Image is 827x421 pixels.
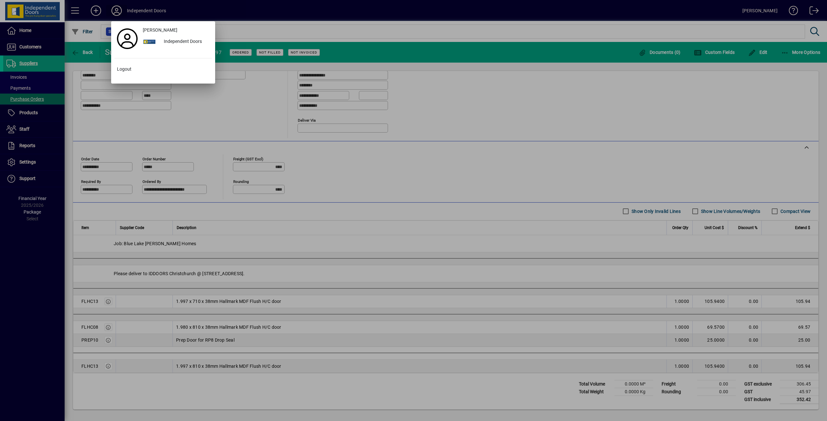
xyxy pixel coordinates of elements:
[143,27,177,34] span: [PERSON_NAME]
[140,36,212,48] button: Independent Doors
[159,36,212,48] div: Independent Doors
[140,25,212,36] a: [PERSON_NAME]
[114,33,140,45] a: Profile
[117,66,131,73] span: Logout
[114,64,212,75] button: Logout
